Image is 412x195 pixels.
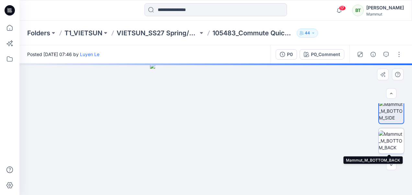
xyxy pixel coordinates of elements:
img: Mammut_M_BOTTOM_SIDE [379,101,404,121]
span: Posted [DATE] 07:46 by [27,51,99,58]
img: Mammut_M_BOTTOM_BACK [379,131,404,151]
div: [PERSON_NAME] [366,4,404,12]
a: T1_VIETSUN [64,29,102,38]
span: 17 [339,6,346,11]
button: Details [368,49,378,60]
div: BT [352,5,364,16]
a: VIETSUN_SS27 Spring/Summer [GEOGRAPHIC_DATA] [117,29,198,38]
p: 44 [305,29,310,37]
a: Luyen Le [80,52,99,57]
button: P0_Comment [300,49,344,60]
img: eyJhbGciOiJIUzI1NiIsImtpZCI6IjAiLCJzbHQiOiJzZXMiLCJ0eXAiOiJKV1QifQ.eyJkYXRhIjp7InR5cGUiOiJzdG9yYW... [150,63,281,195]
button: 44 [297,29,318,38]
p: 105483_Commute Quick Dry Knit Pants AF Men [212,29,294,38]
div: P0_Comment [311,51,340,58]
a: Folders [27,29,50,38]
div: Mammut [366,12,404,17]
button: P0 [276,49,297,60]
div: P0 [287,51,293,58]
